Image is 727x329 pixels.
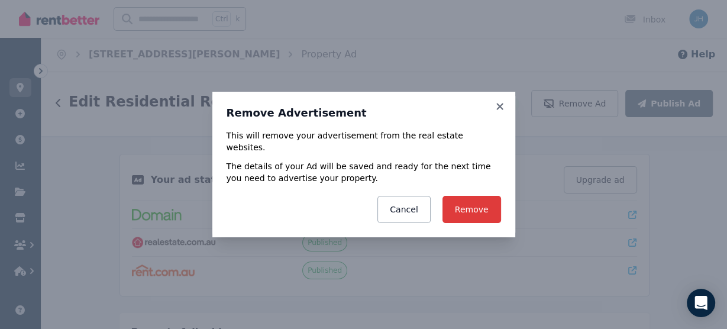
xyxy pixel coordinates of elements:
h3: Remove Advertisement [227,106,501,120]
p: This will remove your advertisement from the real estate websites. [227,130,501,153]
p: The details of your Ad will be saved and ready for the next time you need to advertise your prope... [227,160,501,184]
button: Cancel [377,196,430,223]
button: Remove [442,196,501,223]
div: Open Intercom Messenger [687,289,715,317]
